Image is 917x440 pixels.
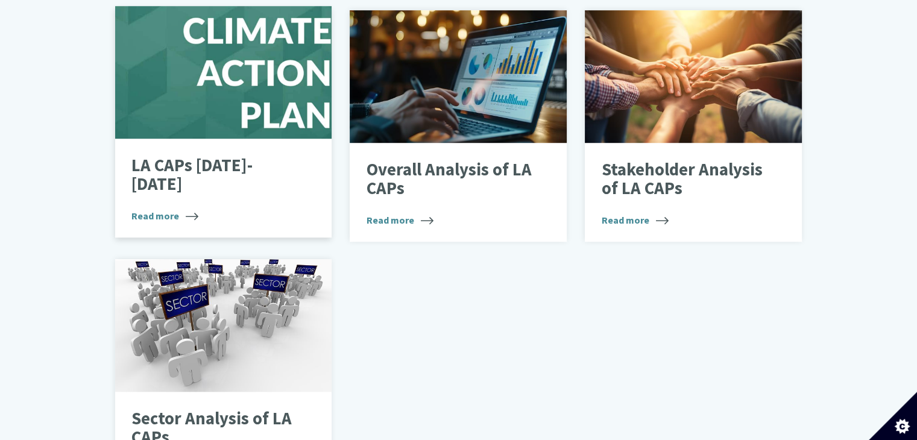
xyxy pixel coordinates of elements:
[131,156,297,194] p: LA CAPs [DATE]-[DATE]
[585,10,802,242] a: Stakeholder Analysis of LA CAPs Read more
[367,160,532,198] p: Overall Analysis of LA CAPs
[869,392,917,440] button: Set cookie preferences
[131,209,198,223] span: Read more
[602,160,767,198] p: Stakeholder Analysis of LA CAPs
[367,213,433,227] span: Read more
[350,10,567,242] a: Overall Analysis of LA CAPs Read more
[602,213,669,227] span: Read more
[115,6,332,237] a: LA CAPs [DATE]-[DATE] Read more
